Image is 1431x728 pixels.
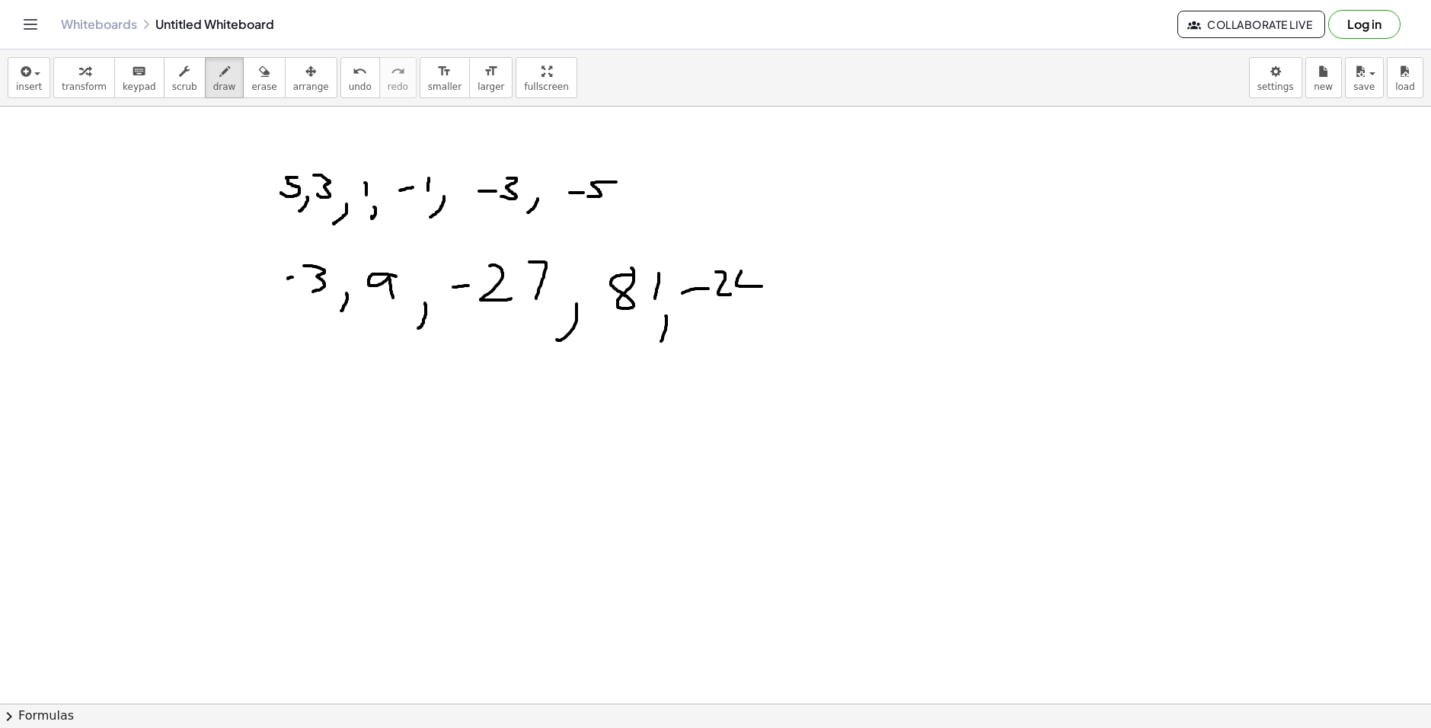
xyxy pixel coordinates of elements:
button: new [1305,57,1342,98]
span: transform [62,81,107,92]
button: load [1387,57,1423,98]
span: arrange [293,81,329,92]
button: undoundo [340,57,380,98]
span: new [1314,81,1333,92]
button: scrub [164,57,206,98]
button: keyboardkeypad [114,57,165,98]
button: draw [205,57,244,98]
i: redo [391,62,405,81]
span: settings [1257,81,1294,92]
span: Collaborate Live [1190,18,1312,31]
button: format_sizesmaller [420,57,470,98]
span: load [1395,81,1415,92]
button: redoredo [379,57,417,98]
span: save [1353,81,1375,92]
button: fullscreen [516,57,577,98]
span: insert [16,81,42,92]
button: transform [53,57,115,98]
span: keypad [123,81,156,92]
i: format_size [437,62,452,81]
span: smaller [428,81,462,92]
button: format_sizelarger [469,57,513,98]
span: undo [349,81,372,92]
button: Collaborate Live [1177,11,1325,38]
i: keyboard [132,62,146,81]
button: save [1345,57,1384,98]
span: erase [251,81,276,92]
button: erase [243,57,285,98]
i: undo [353,62,367,81]
button: insert [8,57,50,98]
button: Log in [1328,10,1401,39]
span: fullscreen [524,81,568,92]
span: larger [478,81,504,92]
button: Toggle navigation [18,12,43,37]
i: format_size [484,62,498,81]
span: redo [388,81,408,92]
span: scrub [172,81,197,92]
a: Whiteboards [61,17,137,32]
span: draw [213,81,236,92]
button: arrange [285,57,337,98]
button: settings [1249,57,1302,98]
